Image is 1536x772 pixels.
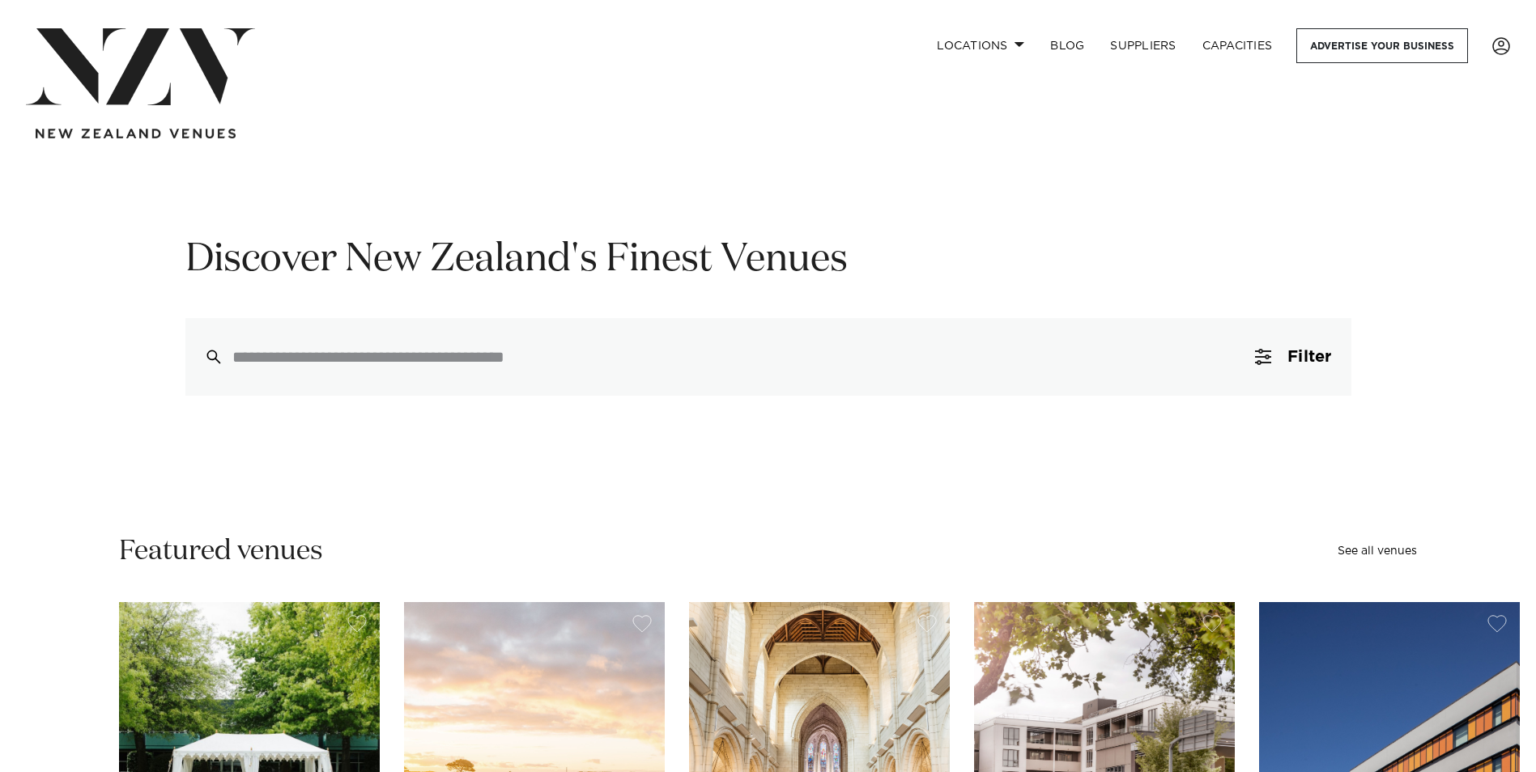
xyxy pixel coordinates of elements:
a: Locations [924,28,1037,63]
a: BLOG [1037,28,1097,63]
a: Advertise your business [1296,28,1468,63]
a: See all venues [1338,545,1417,557]
h2: Featured venues [119,533,323,570]
button: Filter [1236,318,1351,396]
img: nzv-logo.png [26,28,255,105]
a: SUPPLIERS [1097,28,1189,63]
img: new-zealand-venues-text.png [36,129,236,139]
span: Filter [1287,349,1331,365]
a: Capacities [1189,28,1286,63]
h1: Discover New Zealand's Finest Venues [185,235,1351,286]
